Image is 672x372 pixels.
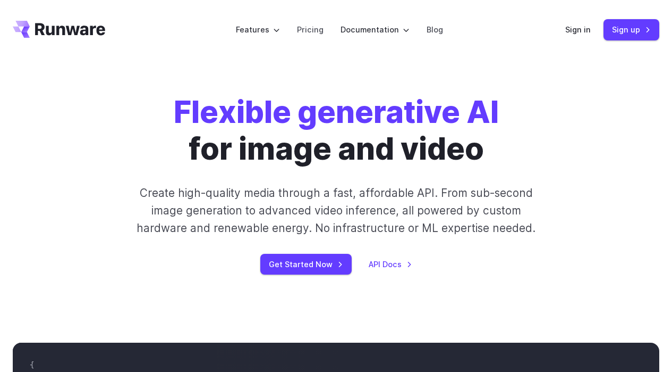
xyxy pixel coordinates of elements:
label: Features [236,23,280,36]
a: Sign up [603,19,659,40]
span: { [30,360,34,370]
strong: Flexible generative AI [174,93,499,130]
a: API Docs [369,258,412,270]
a: Go to / [13,21,105,38]
a: Blog [427,23,443,36]
h1: for image and video [174,94,499,167]
a: Pricing [297,23,324,36]
a: Get Started Now [260,254,352,275]
a: Sign in [565,23,591,36]
p: Create high-quality media through a fast, affordable API. From sub-second image generation to adv... [129,184,543,237]
label: Documentation [341,23,410,36]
